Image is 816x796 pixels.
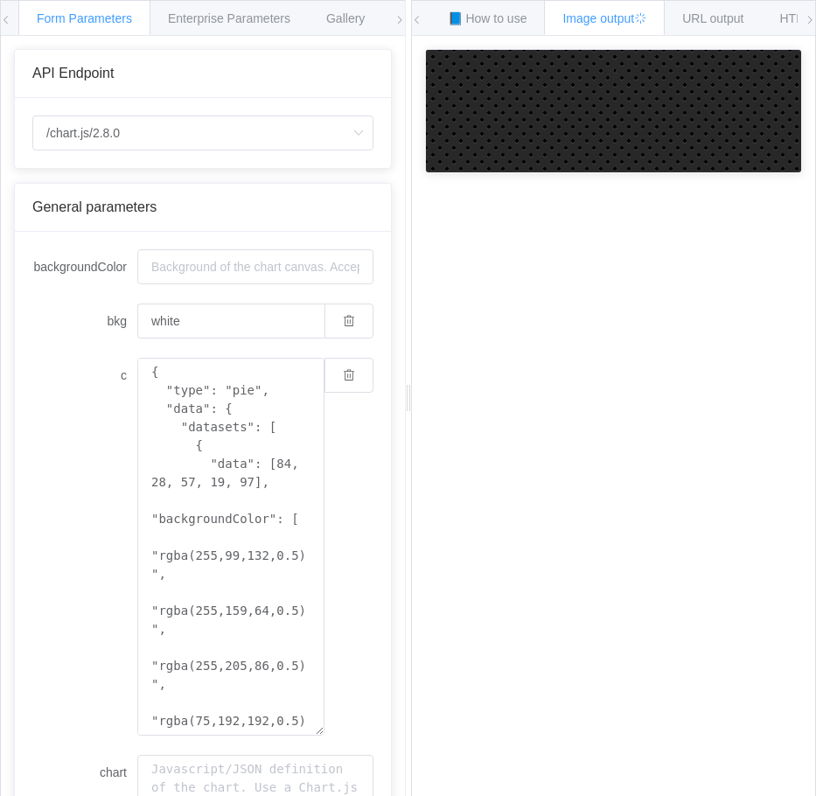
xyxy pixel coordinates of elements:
span: URL output [682,11,743,25]
label: bkg [32,304,137,339]
span: Enterprise Parameters [168,11,290,25]
span: 📘 How to use [448,11,527,25]
label: c [32,358,137,393]
input: Background of the chart canvas. Accepts rgb (rgb(255,255,120)), colors (red), and url-encoded hex... [137,249,373,284]
span: Form Parameters [37,11,132,25]
span: API Endpoint [32,66,114,80]
label: chart [32,755,137,790]
span: Gallery [326,11,365,25]
span: Image output [562,11,646,25]
label: backgroundColor [32,249,137,284]
span: General parameters [32,199,157,214]
input: Select [32,115,373,150]
input: Background of the chart canvas. Accepts rgb (rgb(255,255,120)), colors (red), and url-encoded hex... [137,304,324,339]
